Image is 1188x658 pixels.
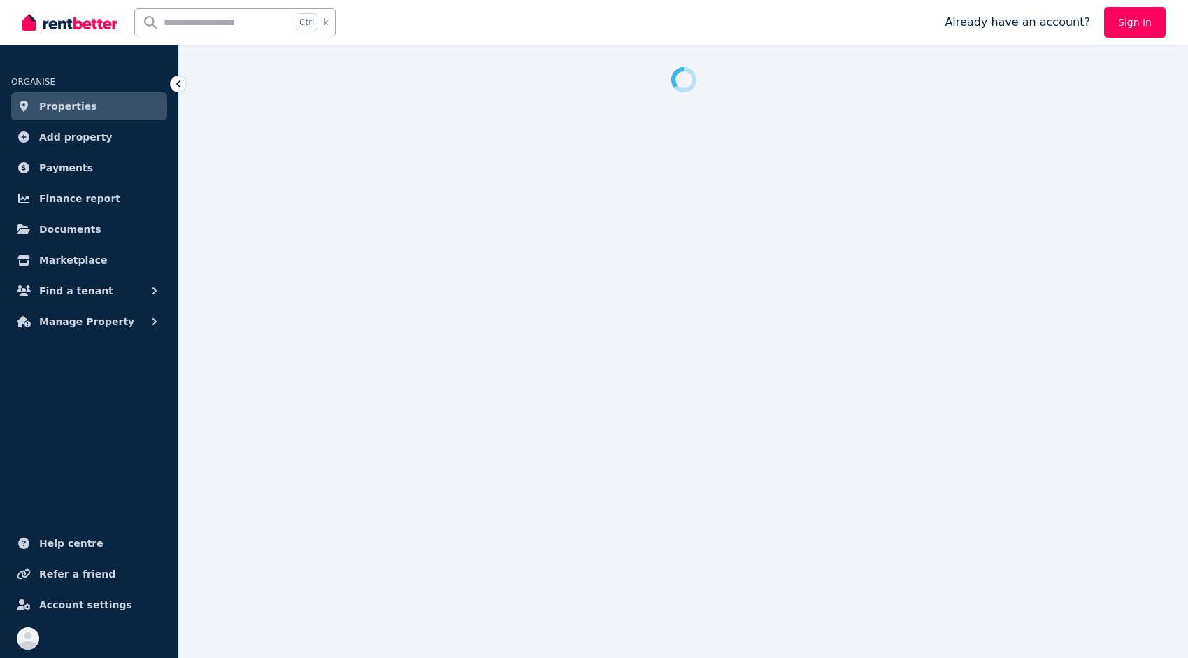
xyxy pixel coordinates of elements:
[11,529,167,557] a: Help centre
[11,591,167,619] a: Account settings
[39,159,93,176] span: Payments
[11,185,167,213] a: Finance report
[39,282,113,299] span: Find a tenant
[22,12,117,33] img: RentBetter
[1104,7,1166,38] a: Sign In
[945,14,1090,31] span: Already have an account?
[39,313,134,330] span: Manage Property
[39,535,103,552] span: Help centre
[39,129,113,145] span: Add property
[11,154,167,182] a: Payments
[39,221,101,238] span: Documents
[11,277,167,305] button: Find a tenant
[39,98,97,115] span: Properties
[11,215,167,243] a: Documents
[11,77,55,87] span: ORGANISE
[11,560,167,588] a: Refer a friend
[39,596,132,613] span: Account settings
[39,252,107,269] span: Marketplace
[39,190,120,207] span: Finance report
[39,566,115,582] span: Refer a friend
[11,92,167,120] a: Properties
[11,246,167,274] a: Marketplace
[323,17,328,28] span: k
[11,123,167,151] a: Add property
[296,13,317,31] span: Ctrl
[11,308,167,336] button: Manage Property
